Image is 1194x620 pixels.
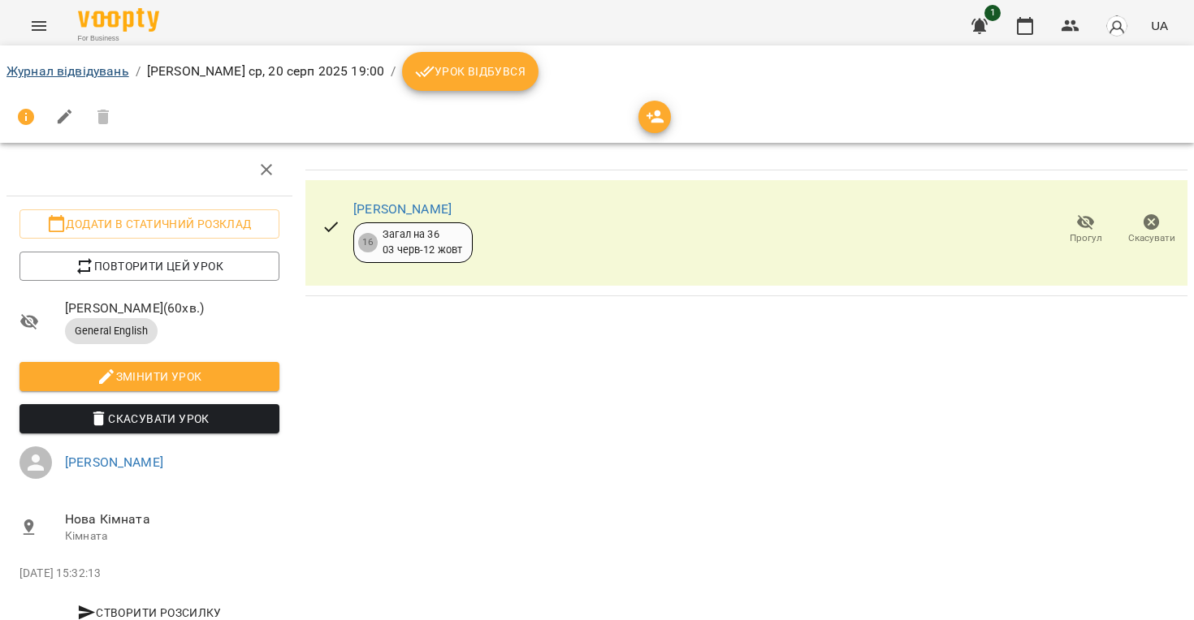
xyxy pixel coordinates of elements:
[19,6,58,45] button: Menu
[1053,207,1118,252] button: Прогул
[65,510,279,529] span: Нова Кімната
[6,63,129,79] a: Журнал відвідувань
[32,214,266,234] span: Додати в статичний розклад
[19,252,279,281] button: Повторити цей урок
[65,324,158,338] span: General English
[984,5,1001,21] span: 1
[391,62,396,81] li: /
[358,233,378,252] div: 16
[65,454,163,470] a: [PERSON_NAME]
[19,404,279,433] button: Скасувати Урок
[32,256,266,276] span: Повторити цей урок
[65,528,279,545] p: Кімната
[32,367,266,386] span: Змінити урок
[19,209,279,239] button: Додати в статичний розклад
[1144,11,1175,41] button: UA
[1118,207,1184,252] button: Скасувати
[402,52,539,91] button: Урок відбувся
[19,362,279,391] button: Змінити урок
[353,201,452,217] a: [PERSON_NAME]
[19,566,279,582] p: [DATE] 15:32:13
[78,33,159,44] span: For Business
[78,8,159,32] img: Voopty Logo
[65,299,279,318] span: [PERSON_NAME] ( 60 хв. )
[1070,231,1102,245] span: Прогул
[383,227,462,257] div: Загал на 36 03 черв - 12 жовт
[1105,15,1128,37] img: avatar_s.png
[147,62,384,81] p: [PERSON_NAME] ср, 20 серп 2025 19:00
[136,62,141,81] li: /
[32,409,266,428] span: Скасувати Урок
[1128,231,1175,245] span: Скасувати
[1151,17,1168,34] span: UA
[6,52,1188,91] nav: breadcrumb
[415,62,526,81] span: Урок відбувся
